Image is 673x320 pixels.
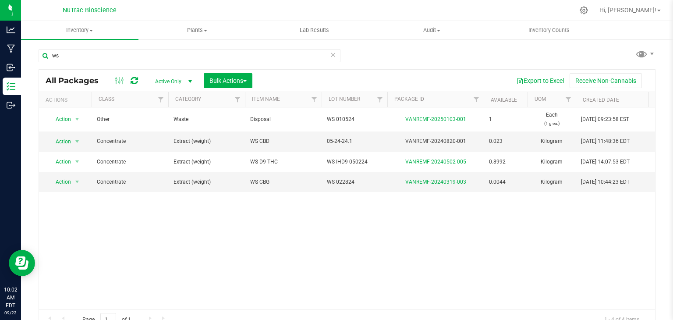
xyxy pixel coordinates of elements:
[489,137,522,146] span: 0.023
[154,92,168,107] a: Filter
[581,137,630,146] span: [DATE] 11:48:36 EDT
[63,7,117,14] span: NuTrac Bioscience
[97,178,163,186] span: Concentrate
[250,178,316,186] span: WS CBG
[72,176,83,188] span: select
[533,158,570,166] span: Kilogram
[48,135,71,148] span: Action
[491,97,517,103] a: Available
[174,158,240,166] span: Extract (weight)
[48,156,71,168] span: Action
[204,73,252,88] button: Bulk Actions
[533,119,570,128] p: (1 g ea.)
[394,96,424,102] a: Package ID
[327,178,382,186] span: WS 022824
[511,73,570,88] button: Export to Excel
[561,92,576,107] a: Filter
[533,178,570,186] span: Kilogram
[581,158,630,166] span: [DATE] 14:07:53 EDT
[373,21,490,39] a: Audit
[4,286,17,309] p: 10:02 AM EDT
[329,96,360,102] a: Lot Number
[599,7,656,14] span: Hi, [PERSON_NAME]!
[489,158,522,166] span: 0.8992
[583,97,619,103] a: Created Date
[72,156,83,168] span: select
[7,82,15,91] inline-svg: Inventory
[21,26,138,34] span: Inventory
[307,92,322,107] a: Filter
[174,115,240,124] span: Waste
[209,77,247,84] span: Bulk Actions
[230,92,245,107] a: Filter
[7,101,15,110] inline-svg: Outbound
[250,158,316,166] span: WS D9 THC
[489,178,522,186] span: 0.0044
[97,115,163,124] span: Other
[21,21,138,39] a: Inventory
[174,137,240,146] span: Extract (weight)
[581,178,630,186] span: [DATE] 10:44:23 EDT
[489,115,522,124] span: 1
[533,111,570,128] span: Each
[373,92,387,107] a: Filter
[469,92,484,107] a: Filter
[72,113,83,125] span: select
[97,137,163,146] span: Concentrate
[581,115,629,124] span: [DATE] 09:23:58 EST
[327,115,382,124] span: WS 010524
[405,159,466,165] a: VANREMF-20240502-005
[256,21,373,39] a: Lab Results
[48,113,71,125] span: Action
[174,178,240,186] span: Extract (weight)
[4,309,17,316] p: 09/23
[517,26,581,34] span: Inventory Counts
[7,25,15,34] inline-svg: Analytics
[252,96,280,102] a: Item Name
[250,137,316,146] span: WS CBD
[250,115,316,124] span: Disposal
[327,158,382,166] span: WS IHD9 050224
[46,97,88,103] div: Actions
[535,96,546,102] a: UOM
[490,21,608,39] a: Inventory Counts
[288,26,341,34] span: Lab Results
[97,158,163,166] span: Concentrate
[99,96,114,102] a: Class
[405,116,466,122] a: VANREMF-20250103-001
[72,135,83,148] span: select
[533,137,570,146] span: Kilogram
[139,26,255,34] span: Plants
[7,63,15,72] inline-svg: Inbound
[138,21,256,39] a: Plants
[330,49,336,60] span: Clear
[570,73,642,88] button: Receive Non-Cannabis
[39,49,340,62] input: Search Package ID, Item Name, SKU, Lot or Part Number...
[373,26,490,34] span: Audit
[405,179,466,185] a: VANREMF-20240319-003
[9,250,35,276] iframe: Resource center
[48,176,71,188] span: Action
[578,6,589,14] div: Manage settings
[327,137,382,146] span: 05-24-24.1
[386,137,485,146] div: VANREMF-20240820-001
[7,44,15,53] inline-svg: Manufacturing
[46,76,107,85] span: All Packages
[175,96,201,102] a: Category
